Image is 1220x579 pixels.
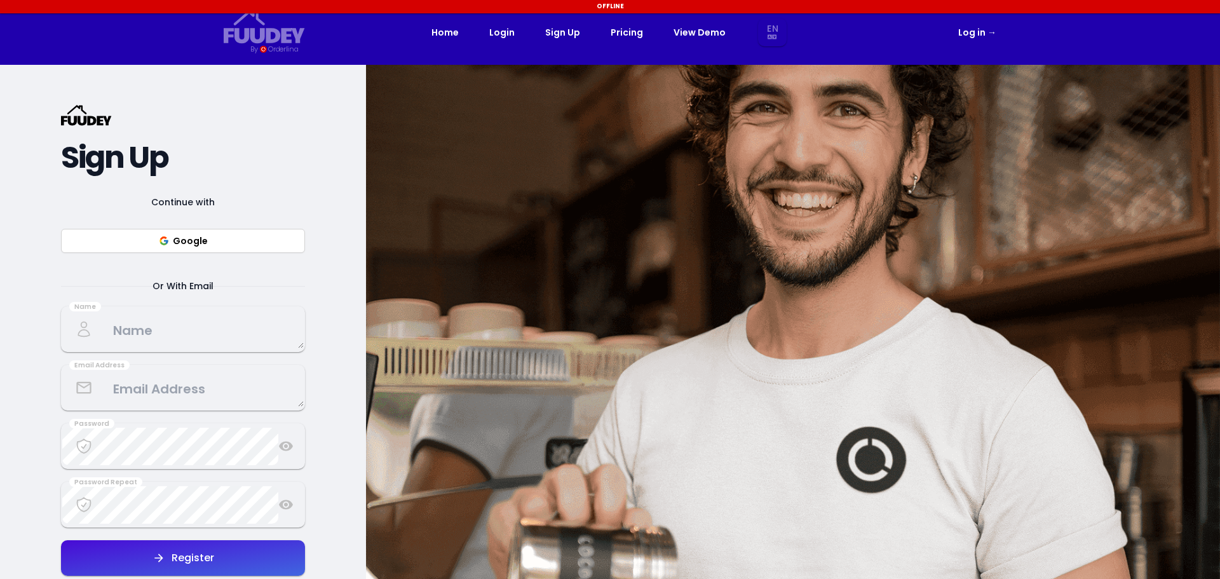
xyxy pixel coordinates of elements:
span: Continue with [136,194,230,210]
div: By [250,44,257,55]
div: Password Repeat [69,477,142,487]
span: Or With Email [137,278,229,294]
div: Orderlina [268,44,298,55]
button: Google [61,229,305,253]
div: Password [69,419,114,429]
svg: {/* Added fill="currentColor" here */} {/* This rectangle defines the background. Its explicit fi... [61,105,112,126]
div: Email Address [69,360,130,371]
a: Pricing [611,25,643,40]
a: Sign Up [545,25,580,40]
h2: Sign Up [61,146,305,169]
div: Offline [2,2,1218,11]
button: Register [61,540,305,576]
a: View Demo [674,25,726,40]
a: Login [489,25,515,40]
svg: {/* Added fill="currentColor" here */} {/* This rectangle defines the background. Its explicit fi... [224,10,305,44]
span: → [987,26,996,39]
a: Log in [958,25,996,40]
a: Home [431,25,459,40]
div: Register [165,553,214,563]
div: Name [69,302,101,312]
